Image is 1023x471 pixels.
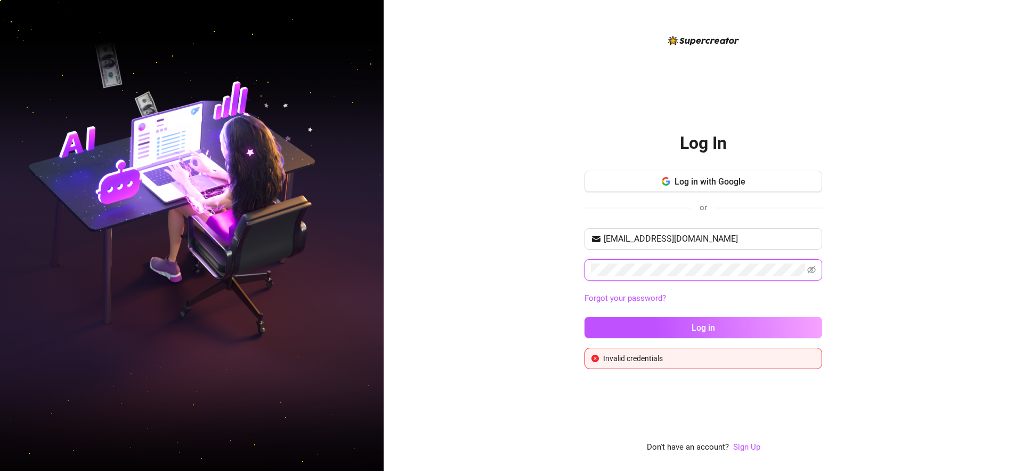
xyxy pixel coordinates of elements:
a: Forgot your password? [584,293,666,303]
a: Forgot your password? [584,292,822,305]
h2: Log In [680,132,727,154]
img: logo-BBDzfeDw.svg [668,36,739,45]
button: Log in [584,317,822,338]
span: Log in [692,323,715,333]
span: close-circle [591,355,599,362]
span: Don't have an account? [647,441,729,454]
input: Your email [604,233,816,245]
span: eye-invisible [807,266,816,274]
span: or [700,203,707,212]
span: Log in with Google [675,177,745,187]
a: Sign Up [733,442,760,452]
button: Log in with Google [584,171,822,192]
a: Sign Up [733,441,760,454]
div: Invalid credentials [603,353,815,364]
